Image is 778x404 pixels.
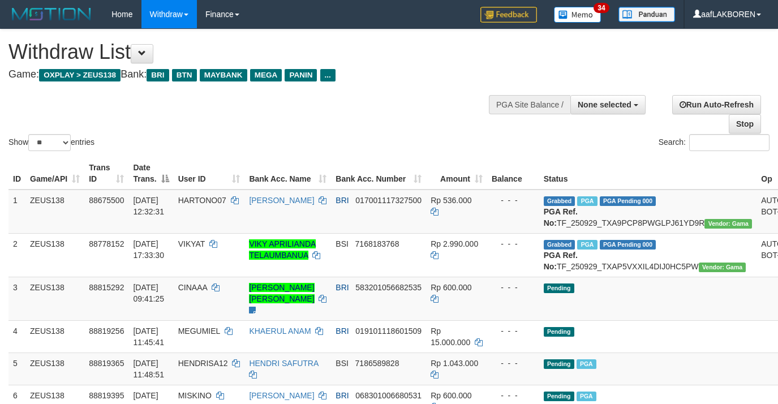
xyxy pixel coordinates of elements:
[178,391,212,400] span: MISKINO
[25,353,84,385] td: ZEUS138
[89,391,124,400] span: 88819395
[133,239,164,260] span: [DATE] 17:33:30
[133,359,164,379] span: [DATE] 11:48:51
[133,283,164,303] span: [DATE] 09:41:25
[320,69,336,81] span: ...
[8,134,94,151] label: Show entries
[84,157,128,190] th: Trans ID: activate to sort column ascending
[133,326,164,347] span: [DATE] 11:45:41
[8,353,25,385] td: 5
[577,240,597,250] span: Marked by aafchomsokheang
[659,134,770,151] label: Search:
[480,7,537,23] img: Feedback.jpg
[89,239,124,248] span: 88778152
[618,7,675,22] img: panduan.png
[431,359,478,368] span: Rp 1.043.000
[492,358,535,369] div: - - -
[577,392,596,401] span: Marked by aafsolysreylen
[331,157,426,190] th: Bank Acc. Number: activate to sort column ascending
[539,190,757,234] td: TF_250929_TXA9PCP8PWGLPJ61YD9R
[336,326,349,336] span: BRI
[250,69,282,81] span: MEGA
[544,240,575,250] span: Grabbed
[39,69,121,81] span: OXPLAY > ZEUS138
[174,157,245,190] th: User ID: activate to sort column ascending
[336,391,349,400] span: BRI
[147,69,169,81] span: BRI
[336,359,349,368] span: BSI
[25,320,84,353] td: ZEUS138
[704,219,752,229] span: Vendor URL: https://trx31.1velocity.biz
[25,277,84,320] td: ZEUS138
[699,263,746,272] span: Vendor URL: https://trx31.1velocity.biz
[355,196,422,205] span: Copy 017001117327500 to clipboard
[336,239,349,248] span: BSI
[577,359,596,369] span: Marked by aafsolysreylen
[178,326,220,336] span: MEGUMIEL
[544,207,578,227] b: PGA Ref. No:
[8,69,508,80] h4: Game: Bank:
[8,320,25,353] td: 4
[8,277,25,320] td: 3
[178,239,205,248] span: VIKYAT
[431,239,478,248] span: Rp 2.990.000
[244,157,331,190] th: Bank Acc. Name: activate to sort column ascending
[431,391,471,400] span: Rp 600.000
[492,238,535,250] div: - - -
[178,283,207,292] span: CINAAA
[355,239,399,248] span: Copy 7168183768 to clipboard
[8,41,508,63] h1: Withdraw List
[544,196,575,206] span: Grabbed
[594,3,609,13] span: 34
[249,326,311,336] a: KHAERUL ANAM
[539,157,757,190] th: Status
[492,195,535,206] div: - - -
[89,283,124,292] span: 88815292
[544,327,574,337] span: Pending
[544,251,578,271] b: PGA Ref. No:
[89,196,124,205] span: 88675500
[487,157,539,190] th: Balance
[554,7,601,23] img: Button%20Memo.svg
[489,95,570,114] div: PGA Site Balance /
[8,6,94,23] img: MOTION_logo.png
[8,233,25,277] td: 2
[492,282,535,293] div: - - -
[25,233,84,277] td: ZEUS138
[539,233,757,277] td: TF_250929_TXAP5VXXIL4DIJ0HC5PW
[544,392,574,401] span: Pending
[200,69,247,81] span: MAYBANK
[133,196,164,216] span: [DATE] 12:32:31
[355,283,422,292] span: Copy 583201056682535 to clipboard
[355,359,399,368] span: Copy 7186589828 to clipboard
[178,196,226,205] span: HARTONO07
[600,196,656,206] span: PGA Pending
[578,100,631,109] span: None selected
[28,134,71,151] select: Showentries
[128,157,173,190] th: Date Trans.: activate to sort column descending
[544,359,574,369] span: Pending
[178,359,228,368] span: HENDRISA12
[249,196,314,205] a: [PERSON_NAME]
[431,196,471,205] span: Rp 536.000
[285,69,317,81] span: PANIN
[25,157,84,190] th: Game/API: activate to sort column ascending
[89,359,124,368] span: 88819365
[729,114,761,134] a: Stop
[8,190,25,234] td: 1
[336,283,349,292] span: BRI
[426,157,487,190] th: Amount: activate to sort column ascending
[431,326,470,347] span: Rp 15.000.000
[336,196,349,205] span: BRI
[577,196,597,206] span: Marked by aaftrukkakada
[600,240,656,250] span: PGA Pending
[249,239,316,260] a: VIKY APRILIANDA TELAUMBANUA
[355,326,422,336] span: Copy 019101118601509 to clipboard
[249,359,318,368] a: HENDRI SAFUTRA
[431,283,471,292] span: Rp 600.000
[570,95,646,114] button: None selected
[249,391,314,400] a: [PERSON_NAME]
[25,190,84,234] td: ZEUS138
[89,326,124,336] span: 88819256
[672,95,761,114] a: Run Auto-Refresh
